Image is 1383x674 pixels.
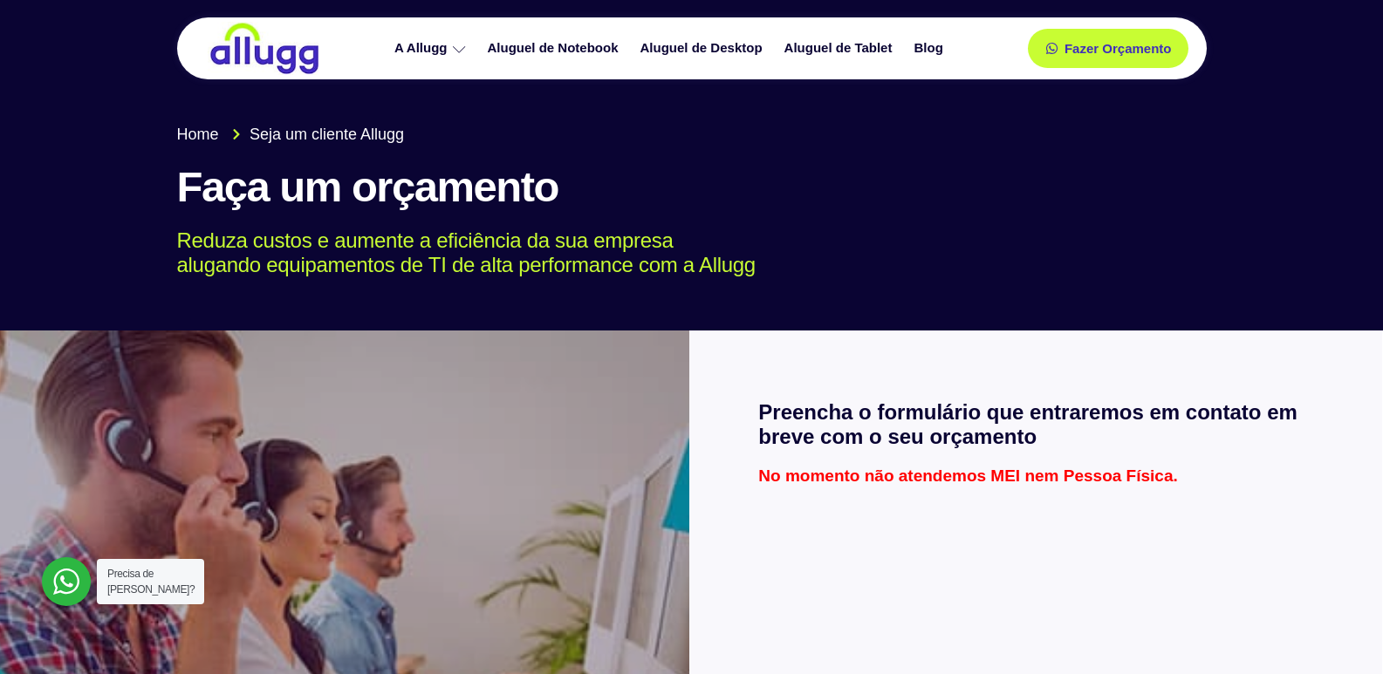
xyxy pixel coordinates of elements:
[386,33,479,64] a: A Allugg
[245,123,404,146] span: Seja um cliente Allugg
[758,400,1313,451] h2: Preencha o formulário que entraremos em contato em breve com o seu orçamento
[1065,42,1172,55] span: Fazer Orçamento
[177,228,1181,279] p: Reduza custos e aumente a eficiência da sua empresa alugando equipamentos de TI de alta performan...
[177,123,219,146] span: Home
[177,164,1207,211] h1: Faça um orçamento
[632,33,776,64] a: Aluguel de Desktop
[776,33,906,64] a: Aluguel de Tablet
[1028,29,1189,68] a: Fazer Orçamento
[107,568,195,596] span: Precisa de [PERSON_NAME]?
[208,22,321,75] img: locação de TI é Allugg
[758,467,1313,484] p: No momento não atendemos MEI nem Pessoa Física.
[905,33,955,64] a: Blog
[479,33,632,64] a: Aluguel de Notebook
